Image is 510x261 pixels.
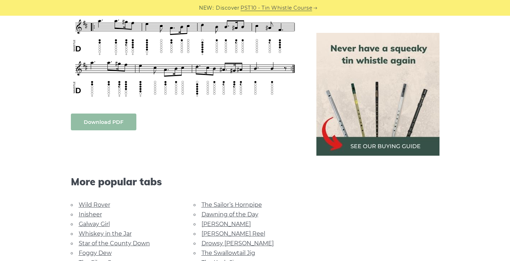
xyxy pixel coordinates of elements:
[201,211,258,218] a: Dawning of the Day
[79,240,150,247] a: Star of the County Down
[71,114,136,130] a: Download PDF
[199,4,214,12] span: NEW:
[79,211,102,218] a: Inisheer
[201,250,255,256] a: The Swallowtail Jig
[79,221,110,227] a: Galway Girl
[79,201,110,208] a: Wild Rover
[316,33,439,156] img: tin whistle buying guide
[79,230,132,237] a: Whiskey in the Jar
[201,221,251,227] a: [PERSON_NAME]
[201,230,265,237] a: [PERSON_NAME] Reel
[79,250,112,256] a: Foggy Dew
[201,201,262,208] a: The Sailor’s Hornpipe
[216,4,239,12] span: Discover
[201,240,274,247] a: Drowsy [PERSON_NAME]
[241,4,312,12] a: PST10 - Tin Whistle Course
[71,176,299,188] span: More popular tabs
